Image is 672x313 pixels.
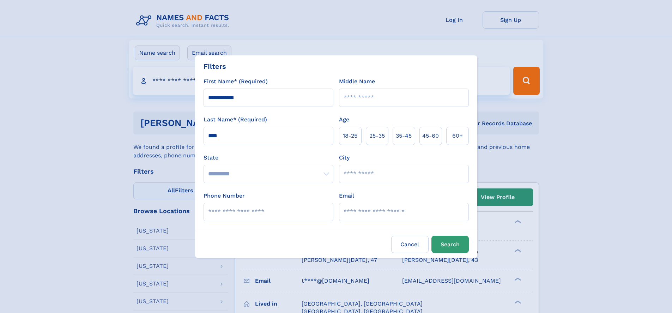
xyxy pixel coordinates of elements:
label: Cancel [391,236,429,253]
label: Email [339,192,354,200]
div: Filters [204,61,226,72]
label: Age [339,115,349,124]
label: Middle Name [339,77,375,86]
span: 60+ [452,132,463,140]
label: Phone Number [204,192,245,200]
span: 25‑35 [369,132,385,140]
span: 18‑25 [343,132,357,140]
label: State [204,154,333,162]
span: 45‑60 [422,132,439,140]
label: City [339,154,350,162]
label: First Name* (Required) [204,77,268,86]
span: 35‑45 [396,132,412,140]
button: Search [431,236,469,253]
label: Last Name* (Required) [204,115,267,124]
